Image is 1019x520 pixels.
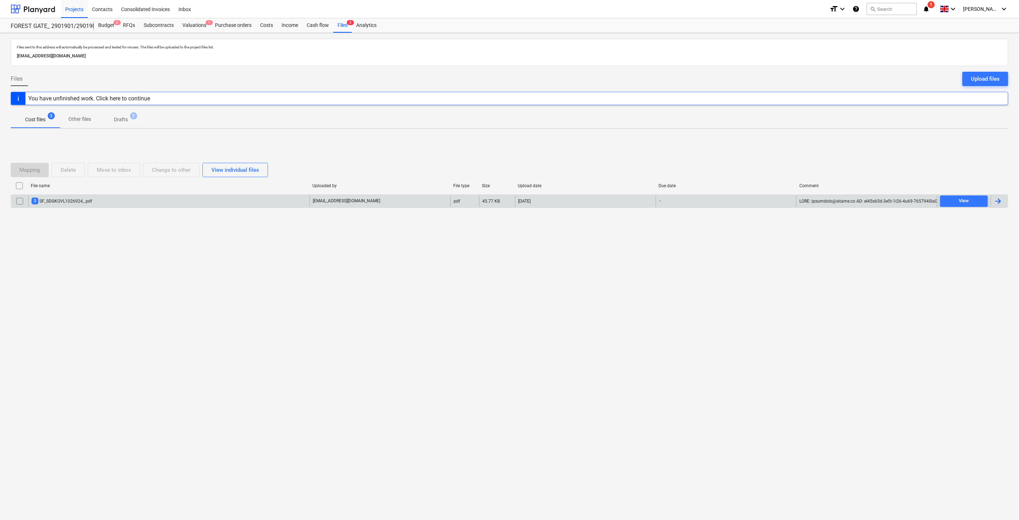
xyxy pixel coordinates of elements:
span: 3 [347,20,354,25]
i: Knowledge base [852,5,860,13]
div: Due date [659,183,794,188]
span: 2 [114,20,121,25]
i: keyboard_arrow_down [838,5,847,13]
div: SF_SDGKOVL1026924_.pdf [32,198,92,204]
a: Analytics [352,18,381,33]
div: Valuations [178,18,211,33]
i: format_size [829,5,838,13]
a: Subcontracts [139,18,178,33]
div: Upload date [518,183,653,188]
a: Valuations1 [178,18,211,33]
a: Budget2 [94,18,119,33]
p: Other files [68,115,91,123]
div: pdf [454,199,460,204]
p: Cost files [25,116,46,123]
a: Costs [256,18,277,33]
span: [PERSON_NAME] [963,6,999,12]
p: [EMAIL_ADDRESS][DOMAIN_NAME] [17,52,1002,60]
i: notifications [923,5,930,13]
span: 2 [130,112,137,119]
a: Files3 [333,18,352,33]
div: File name [31,183,307,188]
button: View individual files [202,163,268,177]
span: 3 [48,112,55,119]
span: 3 [32,198,38,204]
div: You have unfinished work. Click here to continue [28,95,150,102]
button: Search [867,3,917,15]
div: Comment [799,183,934,188]
div: FOREST GATE_ 2901901/2901902/2901903 [11,23,85,30]
a: Income [277,18,302,33]
div: View [959,197,969,205]
div: [DATE] [518,199,531,204]
a: Cash flow [302,18,333,33]
span: - [659,198,662,204]
div: Budget [94,18,119,33]
div: 45.77 KB [482,199,500,204]
p: Files sent to this address will automatically be processed and tested for viruses. The files will... [17,45,1002,49]
iframe: Chat Widget [983,486,1019,520]
p: [EMAIL_ADDRESS][DOMAIN_NAME] [313,198,380,204]
i: keyboard_arrow_down [1000,5,1008,13]
a: Purchase orders [211,18,256,33]
div: File type [453,183,476,188]
div: View individual files [211,165,259,175]
button: View [940,195,988,207]
span: Files [11,75,23,83]
span: search [870,6,876,12]
div: Uploaded by [312,183,448,188]
div: Size [482,183,512,188]
span: 1 [206,20,213,25]
i: keyboard_arrow_down [949,5,957,13]
span: 1 [928,1,935,8]
a: RFQs [119,18,139,33]
div: Upload files [971,74,1000,84]
p: Drafts [114,116,128,123]
button: Upload files [962,72,1008,86]
div: Files [333,18,352,33]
